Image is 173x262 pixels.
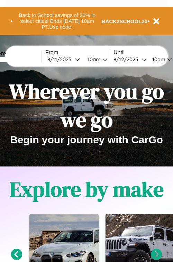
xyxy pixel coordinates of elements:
b: BACK2SCHOOL20 [102,18,148,24]
div: 8 / 12 / 2025 [113,56,142,63]
h1: Explore by make [10,175,164,204]
div: 10am [84,56,102,63]
button: Back to School savings of 20% in select cities! Ends [DATE] 10am PT.Use code: [13,10,102,32]
button: 10am [82,56,110,63]
div: 10am [149,56,167,63]
button: 8/11/2025 [45,56,82,63]
div: 8 / 11 / 2025 [47,56,75,63]
label: From [45,49,110,56]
